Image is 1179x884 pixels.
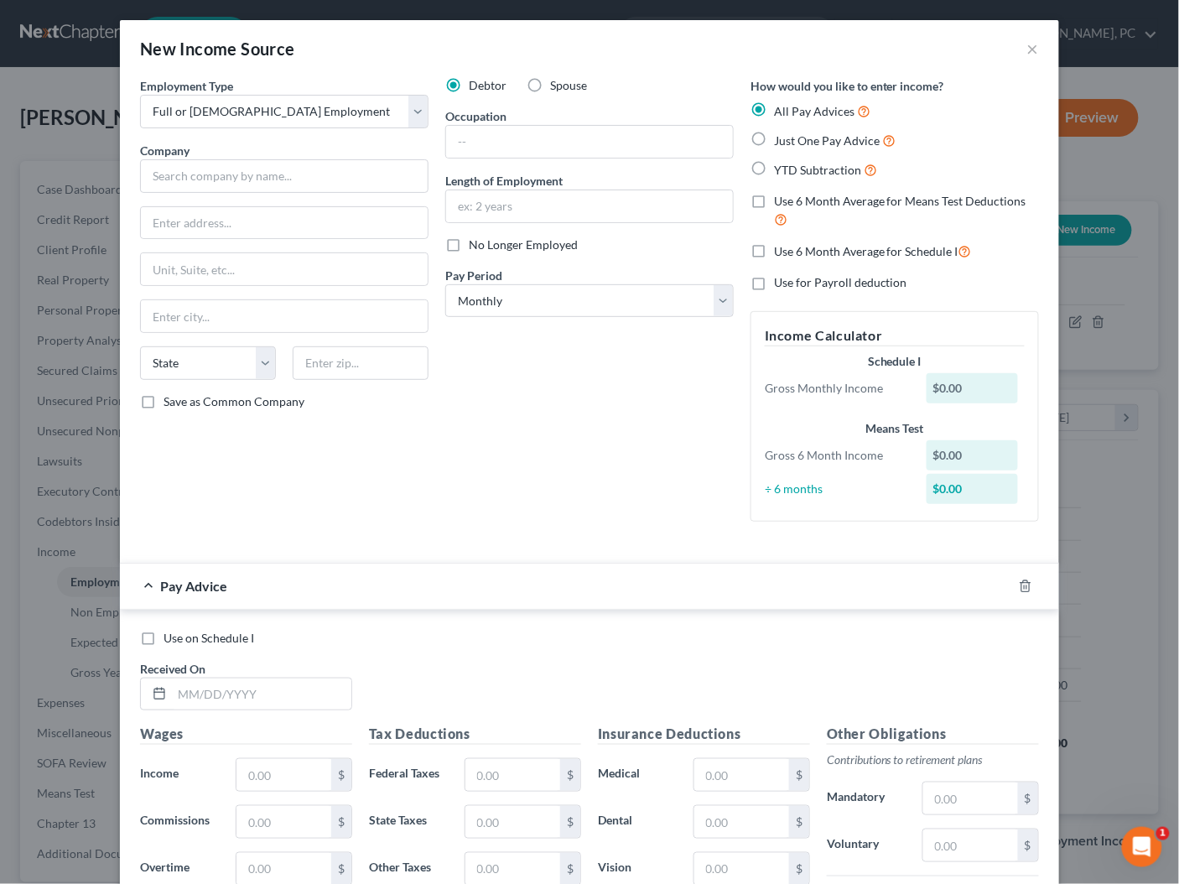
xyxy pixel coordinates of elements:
[550,78,587,92] span: Spouse
[140,724,352,745] h5: Wages
[164,394,304,408] span: Save as Common Company
[818,782,914,815] label: Mandatory
[1018,829,1038,861] div: $
[774,133,880,148] span: Just One Pay Advice
[927,373,1019,403] div: $0.00
[765,353,1025,370] div: Schedule I
[1018,783,1038,814] div: $
[160,578,227,594] span: Pay Advice
[164,631,254,645] span: Use on Schedule I
[331,759,351,791] div: $
[1027,39,1039,59] button: ×
[1156,827,1170,840] span: 1
[923,829,1018,861] input: 0.00
[141,300,428,332] input: Enter city...
[827,751,1039,768] p: Contributions to retirement plans
[589,758,685,792] label: Medical
[445,268,502,283] span: Pay Period
[694,759,789,791] input: 0.00
[774,163,861,177] span: YTD Subtraction
[598,724,810,745] h5: Insurance Deductions
[140,79,233,93] span: Employment Type
[140,159,428,193] input: Search company by name...
[789,759,809,791] div: $
[927,440,1019,471] div: $0.00
[236,759,331,791] input: 0.00
[589,805,685,839] label: Dental
[560,759,580,791] div: $
[293,346,428,380] input: Enter zip...
[172,679,351,710] input: MM/DD/YYYY
[465,806,560,838] input: 0.00
[361,758,456,792] label: Federal Taxes
[446,190,733,222] input: ex: 2 years
[789,806,809,838] div: $
[469,237,578,252] span: No Longer Employed
[927,474,1019,504] div: $0.00
[818,829,914,862] label: Voluntary
[756,380,918,397] div: Gross Monthly Income
[132,805,227,839] label: Commissions
[774,104,854,118] span: All Pay Advices
[756,447,918,464] div: Gross 6 Month Income
[141,253,428,285] input: Unit, Suite, etc...
[140,37,295,60] div: New Income Source
[923,783,1018,814] input: 0.00
[765,325,1025,346] h5: Income Calculator
[751,77,944,95] label: How would you like to enter income?
[1122,827,1162,867] iframe: Intercom live chat
[369,724,581,745] h5: Tax Deductions
[140,662,205,676] span: Received On
[141,207,428,239] input: Enter address...
[140,143,190,158] span: Company
[445,107,506,125] label: Occupation
[827,724,1039,745] h5: Other Obligations
[140,766,179,780] span: Income
[774,275,907,289] span: Use for Payroll deduction
[465,759,560,791] input: 0.00
[765,420,1025,437] div: Means Test
[560,806,580,838] div: $
[361,805,456,839] label: State Taxes
[469,78,506,92] span: Debtor
[774,244,958,258] span: Use 6 Month Average for Schedule I
[446,126,733,158] input: --
[331,806,351,838] div: $
[756,481,918,497] div: ÷ 6 months
[445,172,563,190] label: Length of Employment
[694,806,789,838] input: 0.00
[236,806,331,838] input: 0.00
[774,194,1026,208] span: Use 6 Month Average for Means Test Deductions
